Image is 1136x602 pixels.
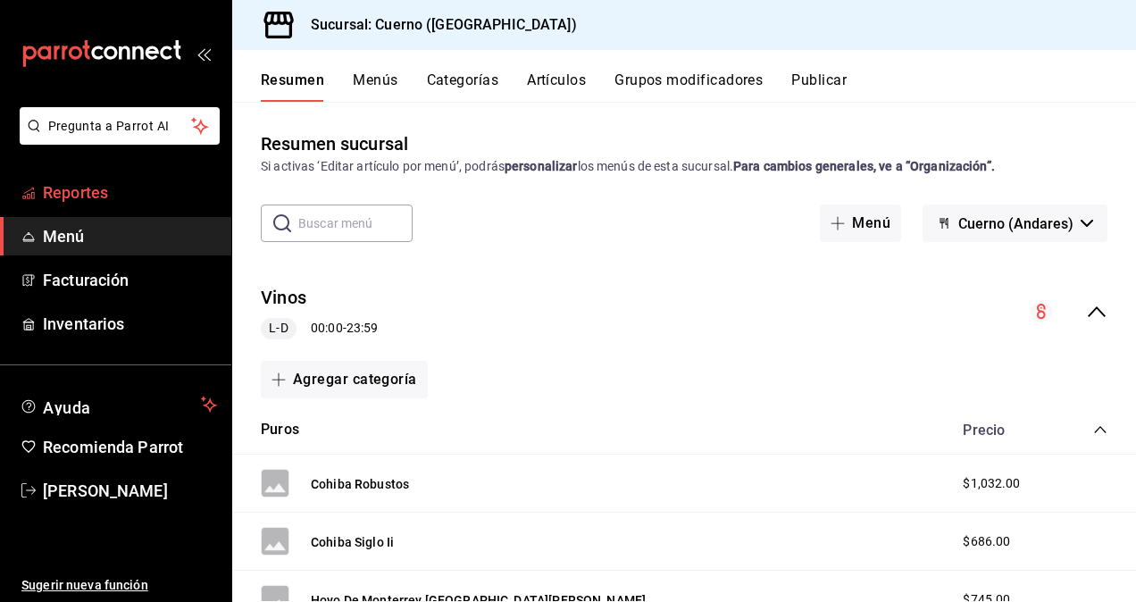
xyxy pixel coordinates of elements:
[261,420,299,440] button: Puros
[614,71,763,102] button: Grupos modificadores
[427,71,499,102] button: Categorías
[48,117,192,136] span: Pregunta a Parrot AI
[21,576,217,595] span: Sugerir nueva función
[1093,422,1107,437] button: collapse-category-row
[261,71,324,102] button: Resumen
[791,71,847,102] button: Publicar
[261,71,1136,102] div: navigation tabs
[43,180,217,205] span: Reportes
[43,394,194,415] span: Ayuda
[43,312,217,336] span: Inventarios
[261,130,408,157] div: Resumen sucursal
[43,268,217,292] span: Facturación
[261,361,428,398] button: Agregar categoría
[505,159,578,173] strong: personalizar
[43,479,217,503] span: [PERSON_NAME]
[958,215,1073,232] span: Cuerno (Andares)
[261,157,1107,176] div: Si activas ‘Editar artículo por menú’, podrás los menús de esta sucursal.
[820,205,901,242] button: Menú
[963,532,1010,551] span: $686.00
[923,205,1107,242] button: Cuerno (Andares)
[963,474,1020,493] span: $1,032.00
[297,14,577,36] h3: Sucursal: Cuerno ([GEOGRAPHIC_DATA])
[196,46,211,61] button: open_drawer_menu
[733,159,995,173] strong: Para cambios generales, ve a “Organización”.
[353,71,397,102] button: Menús
[298,205,413,241] input: Buscar menú
[527,71,586,102] button: Artículos
[311,475,409,493] button: Cohiba Robustos
[43,435,217,459] span: Recomienda Parrot
[20,107,220,145] button: Pregunta a Parrot AI
[262,319,295,338] span: L-D
[261,285,306,311] button: Vinos
[13,130,220,148] a: Pregunta a Parrot AI
[43,224,217,248] span: Menú
[232,271,1136,354] div: collapse-menu-row
[311,533,394,551] button: Cohiba Siglo Ii
[945,422,1059,439] div: Precio
[261,318,378,339] div: 00:00 - 23:59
